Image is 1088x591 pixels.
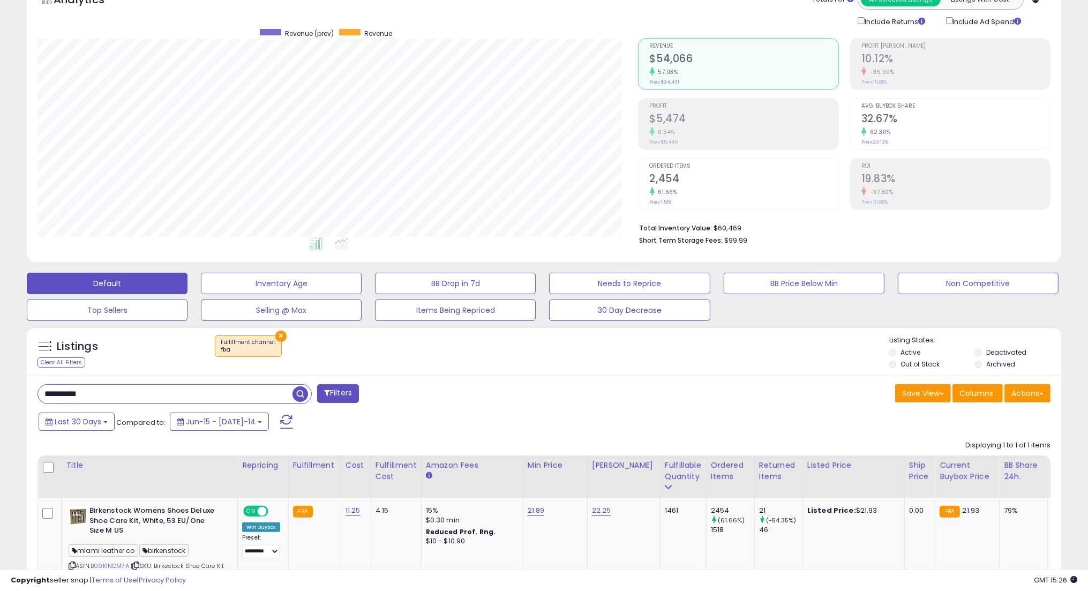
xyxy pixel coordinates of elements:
div: $21.93 [807,506,896,515]
button: BB Price Below Min [724,273,884,294]
a: 11.25 [346,505,361,516]
button: Items Being Repriced [375,300,536,321]
small: FBA [293,506,313,518]
div: 46 [759,525,802,535]
div: 1518 [711,525,754,535]
h5: Listings [57,339,98,354]
small: (-54.35%) [766,516,796,525]
small: -35.99% [866,68,895,76]
small: 62.30% [866,128,891,136]
div: 21 [759,506,802,515]
small: 57.03% [655,68,678,76]
a: Terms of Use [92,575,137,585]
span: Revenue [650,43,838,49]
span: Compared to: [116,417,166,428]
span: Revenue (prev) [285,29,334,38]
div: [PERSON_NAME] [592,460,656,471]
span: Columns [959,388,993,399]
a: B00K1NCM7A [91,562,129,571]
span: ON [244,507,258,516]
button: × [275,331,287,342]
div: seller snap | | [11,575,186,586]
button: Top Sellers [27,300,187,321]
div: Include Returns [850,15,938,27]
small: Prev: $34,431 [650,79,680,85]
label: Deactivated [986,348,1026,357]
div: Ship Price [909,460,931,482]
div: Listed Price [807,460,900,471]
span: Profit [PERSON_NAME] [861,43,1050,49]
div: Min Price [528,460,583,471]
span: Revenue [364,29,392,38]
button: Actions [1004,384,1051,402]
b: Reduced Prof. Rng. [426,527,496,536]
div: $10 - $10.90 [426,537,515,546]
div: $0.30 min [426,515,515,525]
span: 2025-08-14 15:26 GMT [1034,575,1077,585]
div: Clear All Filters [37,357,85,368]
span: Last 30 Days [55,416,101,427]
div: Win BuyBox [242,522,280,532]
div: 15% [426,506,515,515]
span: ROI [861,163,1050,169]
div: Displaying 1 to 1 of 1 items [965,440,1051,451]
div: Repricing [242,460,284,471]
span: miami leather co [69,544,138,557]
span: Avg. Buybox Share [861,103,1050,109]
button: 30 Day Decrease [549,300,710,321]
h2: 10.12% [861,53,1050,67]
div: fba [221,346,276,354]
div: Include Ad Spend [938,15,1039,27]
small: 0.54% [655,128,676,136]
small: Prev: 1,518 [650,199,672,205]
button: Filters [317,384,359,403]
span: Profit [650,103,838,109]
small: Prev: 31.88% [861,199,888,205]
h2: $54,066 [650,53,838,67]
h2: 2,454 [650,173,838,187]
p: Listing States: [889,335,1061,346]
label: Archived [986,360,1015,369]
small: Prev: 15.81% [861,79,887,85]
div: Fulfillment Cost [376,460,417,482]
button: BB Drop in 7d [375,273,536,294]
small: FBA [940,506,959,518]
b: Short Term Storage Fees: [640,236,723,245]
button: Save View [895,384,951,402]
div: 79% [1004,506,1039,515]
span: $99.99 [725,235,748,245]
div: 2454 [711,506,754,515]
div: Preset: [242,534,280,558]
div: 0.00 [909,506,927,515]
div: Fulfillable Quantity [665,460,702,482]
b: Birkenstock Womens Shoes Deluxe Shoe Care Kit, White, 53 EU/One Size M US [89,506,220,538]
div: Returned Items [759,460,798,482]
small: Amazon Fees. [426,471,432,481]
span: OFF [267,507,284,516]
span: Ordered Items [650,163,838,169]
img: 41GCunaXisL._SL40_.jpg [69,506,87,527]
b: Listed Price: [807,505,856,515]
small: 61.66% [655,188,678,196]
div: Cost [346,460,366,471]
a: Privacy Policy [139,575,186,585]
b: Total Inventory Value: [640,223,712,233]
button: Last 30 Days [39,413,115,431]
a: 22.25 [592,505,611,516]
button: Default [27,273,187,294]
div: Current Buybox Price [940,460,995,482]
span: birkenstock [139,544,189,557]
small: Prev: 20.13% [861,139,888,145]
span: | SKU: Birkestock Shoe Care Kit [131,562,224,570]
strong: Copyright [11,575,50,585]
span: 21.93 [963,505,980,515]
div: Ordered Items [711,460,750,482]
div: Amazon Fees [426,460,519,471]
div: 1461 [665,506,698,515]
button: Non Competitive [898,273,1059,294]
h2: 32.67% [861,113,1050,127]
div: Title [66,460,233,471]
small: Prev: $5,445 [650,139,678,145]
small: -37.80% [866,188,894,196]
div: 4.15 [376,506,413,515]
